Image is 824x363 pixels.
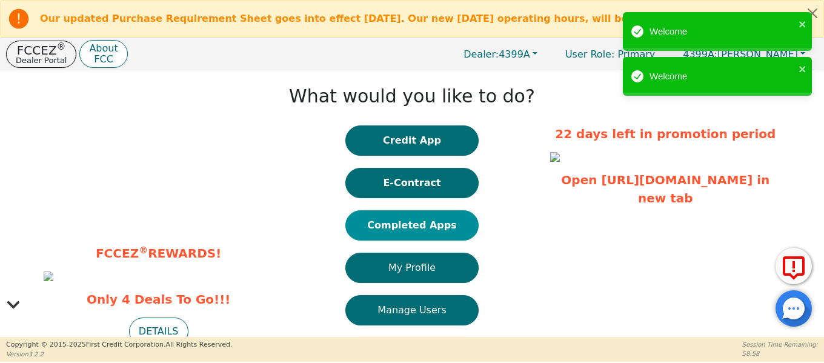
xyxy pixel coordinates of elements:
[129,318,188,345] button: DETAILS
[44,271,53,281] img: 609367f2-cdf2-4f49-a434-3ce3a5d8d705
[16,56,67,64] p: Dealer Portal
[799,62,807,76] button: close
[345,125,479,156] button: Credit App
[553,42,667,66] a: User Role: Primary
[345,210,479,241] button: Completed Apps
[463,48,530,60] span: 4399A
[553,42,667,66] p: Primary
[742,349,818,358] p: 58:58
[742,340,818,349] p: Session Time Remaining:
[565,48,614,60] span: User Role :
[139,245,148,256] sup: ®
[561,173,769,205] a: Open [URL][DOMAIN_NAME] in new tab
[6,340,232,350] p: Copyright © 2015- 2025 First Credit Corporation.
[345,253,479,283] button: My Profile
[16,44,67,56] p: FCCEZ
[165,341,232,348] span: All Rights Reserved.
[6,350,232,359] p: Version 3.2.2
[44,290,274,308] span: Only 4 Deals To Go!!!
[550,152,560,162] img: 9a3c7028-b418-462d-8b8b-eba694660b10
[799,17,807,31] button: close
[650,70,795,84] div: Welcome
[451,45,550,64] button: Dealer:4399A
[345,295,479,325] button: Manage Users
[89,55,118,64] p: FCC
[89,44,118,53] p: About
[802,1,823,25] button: Close alert
[776,248,812,284] button: Report Error to FCC
[40,13,706,24] b: Our updated Purchase Requirement Sheet goes into effect [DATE]. Our new [DATE] operating hours, w...
[345,168,479,198] button: E-Contract
[44,244,274,262] p: FCCEZ REWARDS!
[650,25,795,39] div: Welcome
[6,41,76,68] button: FCCEZ®Dealer Portal
[550,125,780,143] p: 22 days left in promotion period
[289,85,535,107] h1: What would you like to do?
[463,48,499,60] span: Dealer:
[57,41,66,52] sup: ®
[79,40,127,68] button: AboutFCC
